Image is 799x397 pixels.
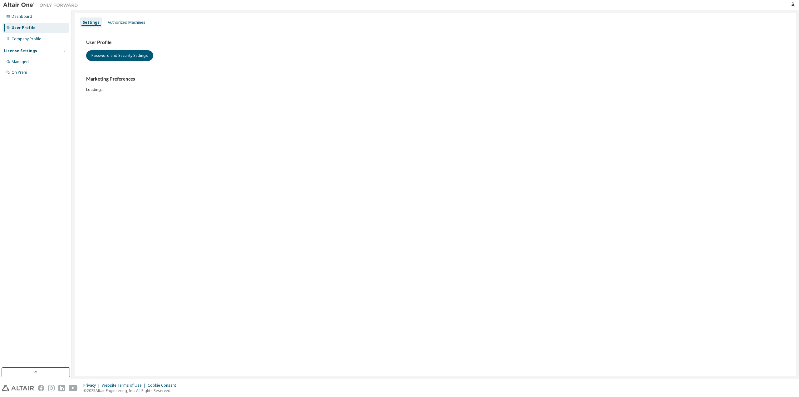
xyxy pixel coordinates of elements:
[12,70,27,75] div: On Prem
[2,385,34,391] img: altair_logo.svg
[86,76,785,92] div: Loading...
[3,2,81,8] img: Altair One
[108,20,145,25] div: Authorized Machines
[86,39,785,46] h3: User Profile
[48,385,55,391] img: instagram.svg
[86,50,153,61] button: Password and Security Settings
[83,388,180,393] p: © 2025 Altair Engineering, Inc. All Rights Reserved.
[4,48,37,53] div: License Settings
[12,37,41,42] div: Company Profile
[12,25,36,30] div: User Profile
[69,385,78,391] img: youtube.svg
[148,383,180,388] div: Cookie Consent
[58,385,65,391] img: linkedin.svg
[83,383,102,388] div: Privacy
[102,383,148,388] div: Website Terms of Use
[38,385,44,391] img: facebook.svg
[86,76,785,82] h3: Marketing Preferences
[83,20,100,25] div: Settings
[12,14,32,19] div: Dashboard
[12,59,29,64] div: Managed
